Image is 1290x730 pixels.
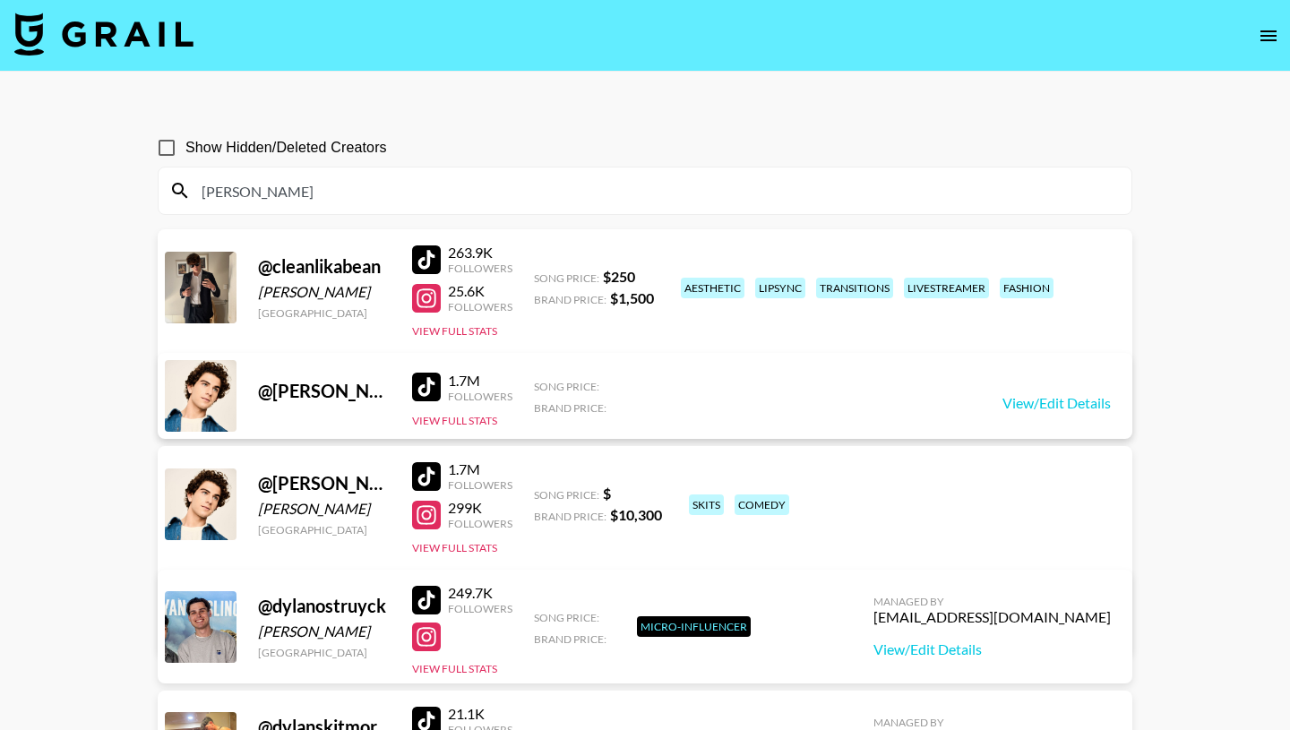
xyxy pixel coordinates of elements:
[448,460,512,478] div: 1.7M
[448,584,512,602] div: 249.7K
[610,289,654,306] strong: $ 1,500
[637,616,751,637] div: Micro-Influencer
[412,414,497,427] button: View Full Stats
[448,390,512,403] div: Followers
[1002,394,1111,412] a: View/Edit Details
[735,494,789,515] div: comedy
[448,517,512,530] div: Followers
[681,278,744,298] div: aesthetic
[258,646,391,659] div: [GEOGRAPHIC_DATA]
[448,244,512,262] div: 263.9K
[448,478,512,492] div: Followers
[258,595,391,617] div: @ dylanostruyck
[185,137,387,159] span: Show Hidden/Deleted Creators
[448,300,512,313] div: Followers
[258,500,391,518] div: [PERSON_NAME]
[412,541,497,554] button: View Full Stats
[534,632,606,646] span: Brand Price:
[448,262,512,275] div: Followers
[873,608,1111,626] div: [EMAIL_ADDRESS][DOMAIN_NAME]
[448,705,512,723] div: 21.1K
[1251,18,1286,54] button: open drawer
[816,278,893,298] div: transitions
[412,662,497,675] button: View Full Stats
[689,494,724,515] div: skits
[534,510,606,523] span: Brand Price:
[448,372,512,390] div: 1.7M
[534,488,599,502] span: Song Price:
[258,283,391,301] div: [PERSON_NAME]
[873,716,1111,729] div: Managed By
[755,278,805,298] div: lipsync
[1000,278,1053,298] div: fashion
[904,278,989,298] div: livestreamer
[258,472,391,494] div: @ [PERSON_NAME].[PERSON_NAME]
[258,623,391,640] div: [PERSON_NAME]
[448,499,512,517] div: 299K
[534,293,606,306] span: Brand Price:
[873,640,1111,658] a: View/Edit Details
[258,523,391,537] div: [GEOGRAPHIC_DATA]
[258,306,391,320] div: [GEOGRAPHIC_DATA]
[534,271,599,285] span: Song Price:
[448,282,512,300] div: 25.6K
[191,176,1121,205] input: Search by User Name
[258,380,391,402] div: @ [PERSON_NAME].[PERSON_NAME]
[534,401,606,415] span: Brand Price:
[258,255,391,278] div: @ cleanlikabean
[610,506,662,523] strong: $ 10,300
[603,268,635,285] strong: $ 250
[603,485,611,502] strong: $
[412,324,497,338] button: View Full Stats
[14,13,193,56] img: Grail Talent
[534,380,599,393] span: Song Price:
[873,595,1111,608] div: Managed By
[534,611,599,624] span: Song Price:
[448,602,512,615] div: Followers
